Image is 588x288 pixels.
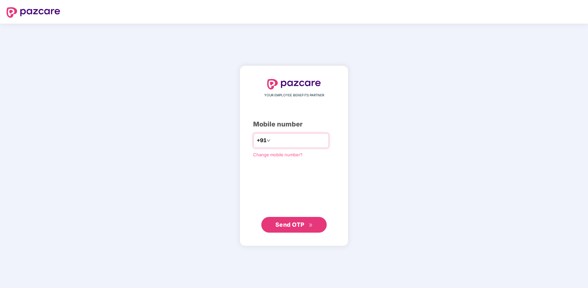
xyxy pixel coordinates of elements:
img: logo [267,79,321,89]
span: down [267,139,270,143]
a: Change mobile number? [253,152,303,157]
span: YOUR EMPLOYEE BENEFITS PARTNER [264,93,324,98]
div: Mobile number [253,119,335,129]
img: logo [7,7,60,18]
span: double-right [309,223,313,227]
span: Send OTP [275,221,304,228]
span: +91 [257,136,267,144]
button: Send OTPdouble-right [261,217,327,233]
